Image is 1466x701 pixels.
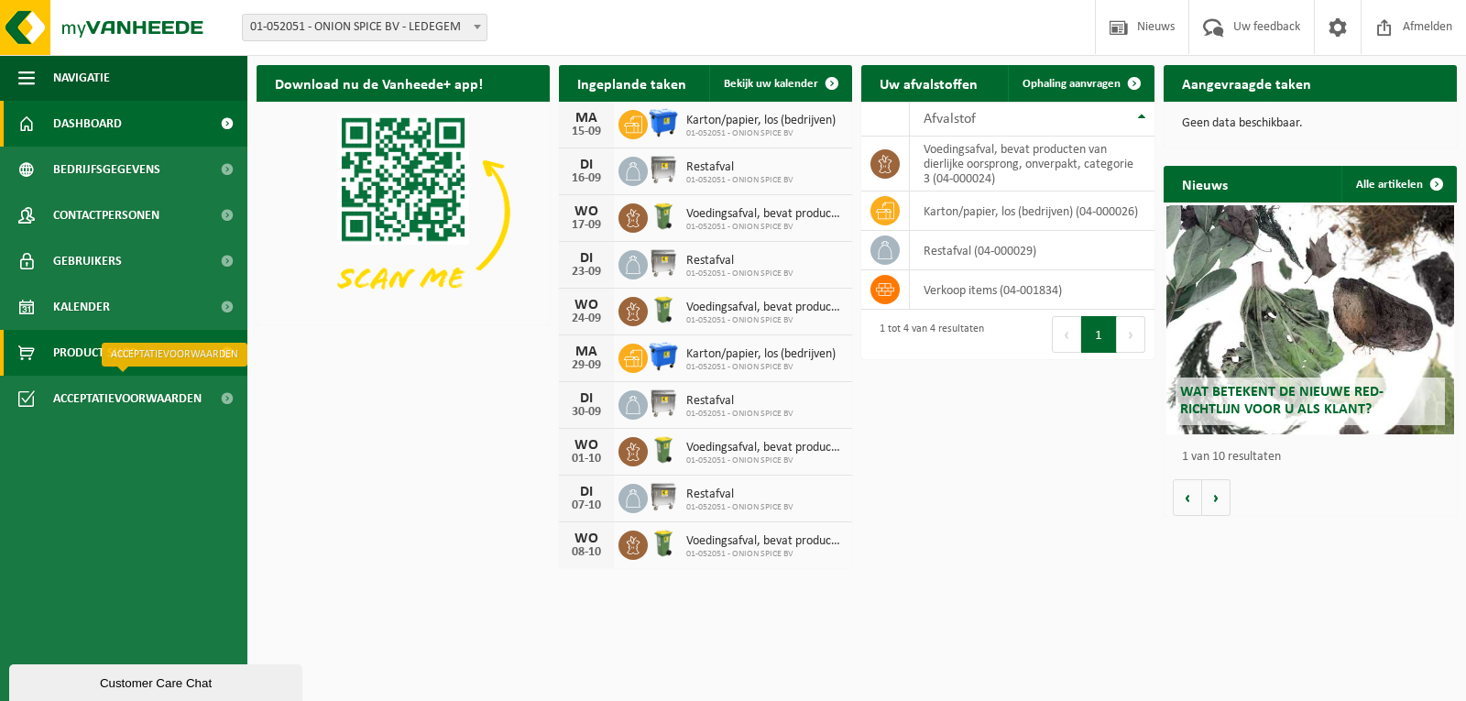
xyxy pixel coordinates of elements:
[1180,385,1384,417] span: Wat betekent de nieuwe RED-richtlijn voor u als klant?
[9,661,306,701] iframe: chat widget
[242,14,487,41] span: 01-052051 - ONION SPICE BV - LEDEGEM
[53,238,122,284] span: Gebruikers
[53,147,160,192] span: Bedrijfsgegevens
[686,160,793,175] span: Restafval
[924,112,976,126] span: Afvalstof
[568,453,605,466] div: 01-10
[568,219,605,232] div: 17-09
[568,204,605,219] div: WO
[53,55,110,101] span: Navigatie
[686,549,843,560] span: 01-052051 - ONION SPICE BV
[568,172,605,185] div: 16-09
[568,438,605,453] div: WO
[257,102,550,322] img: Download de VHEPlus App
[568,531,605,546] div: WO
[648,247,679,279] img: WB-1100-GAL-GY-02
[648,201,679,232] img: WB-0140-HPE-GN-50
[1164,65,1329,101] h2: Aangevraagde taken
[53,330,137,376] span: Product Shop
[568,546,605,559] div: 08-10
[559,65,705,101] h2: Ingeplande taken
[568,266,605,279] div: 23-09
[686,114,836,128] span: Karton/papier, los (bedrijven)
[568,406,605,419] div: 30-09
[686,534,843,549] span: Voedingsafval, bevat producten van dierlijke oorsprong, onverpakt, categorie 3
[724,78,818,90] span: Bekijk uw kalender
[686,455,843,466] span: 01-052051 - ONION SPICE BV
[910,231,1154,270] td: restafval (04-000029)
[648,528,679,559] img: WB-0140-HPE-GN-50
[243,15,487,40] span: 01-052051 - ONION SPICE BV - LEDEGEM
[1117,316,1145,353] button: Next
[686,315,843,326] span: 01-052051 - ONION SPICE BV
[686,409,793,420] span: 01-052051 - ONION SPICE BV
[686,268,793,279] span: 01-052051 - ONION SPICE BV
[568,359,605,372] div: 29-09
[568,499,605,512] div: 07-10
[1173,479,1202,516] button: Vorige
[686,254,793,268] span: Restafval
[870,314,984,355] div: 1 tot 4 van 4 resultaten
[648,341,679,372] img: WB-1100-HPE-BE-01
[648,154,679,185] img: WB-1100-GAL-GY-02
[648,481,679,512] img: WB-1100-GAL-GY-02
[568,312,605,325] div: 24-09
[910,270,1154,310] td: verkoop items (04-001834)
[568,158,605,172] div: DI
[568,298,605,312] div: WO
[648,294,679,325] img: WB-0140-HPE-GN-50
[257,65,501,101] h2: Download nu de Vanheede+ app!
[568,251,605,266] div: DI
[686,128,836,139] span: 01-052051 - ONION SPICE BV
[686,441,843,455] span: Voedingsafval, bevat producten van dierlijke oorsprong, onverpakt, categorie 3
[686,502,793,513] span: 01-052051 - ONION SPICE BV
[1182,117,1439,130] p: Geen data beschikbaar.
[1202,479,1231,516] button: Volgende
[1081,316,1117,353] button: 1
[53,101,122,147] span: Dashboard
[53,376,202,422] span: Acceptatievoorwaarden
[1164,166,1246,202] h2: Nieuws
[568,345,605,359] div: MA
[686,175,793,186] span: 01-052051 - ONION SPICE BV
[686,207,843,222] span: Voedingsafval, bevat producten van dierlijke oorsprong, onverpakt, categorie 3
[686,301,843,315] span: Voedingsafval, bevat producten van dierlijke oorsprong, onverpakt, categorie 3
[648,434,679,466] img: WB-0140-HPE-GN-50
[568,391,605,406] div: DI
[568,111,605,126] div: MA
[53,284,110,330] span: Kalender
[1023,78,1121,90] span: Ophaling aanvragen
[910,192,1154,231] td: karton/papier, los (bedrijven) (04-000026)
[686,394,793,409] span: Restafval
[648,107,679,138] img: WB-1100-HPE-BE-01
[861,65,996,101] h2: Uw afvalstoffen
[648,388,679,419] img: WB-1100-GAL-GY-02
[53,192,159,238] span: Contactpersonen
[1341,166,1455,203] a: Alle artikelen
[910,137,1154,192] td: voedingsafval, bevat producten van dierlijke oorsprong, onverpakt, categorie 3 (04-000024)
[568,126,605,138] div: 15-09
[686,222,843,233] span: 01-052051 - ONION SPICE BV
[1166,205,1454,434] a: Wat betekent de nieuwe RED-richtlijn voor u als klant?
[568,485,605,499] div: DI
[686,362,836,373] span: 01-052051 - ONION SPICE BV
[709,65,850,102] a: Bekijk uw kalender
[686,347,836,362] span: Karton/papier, los (bedrijven)
[686,487,793,502] span: Restafval
[1182,451,1448,464] p: 1 van 10 resultaten
[1008,65,1153,102] a: Ophaling aanvragen
[1052,316,1081,353] button: Previous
